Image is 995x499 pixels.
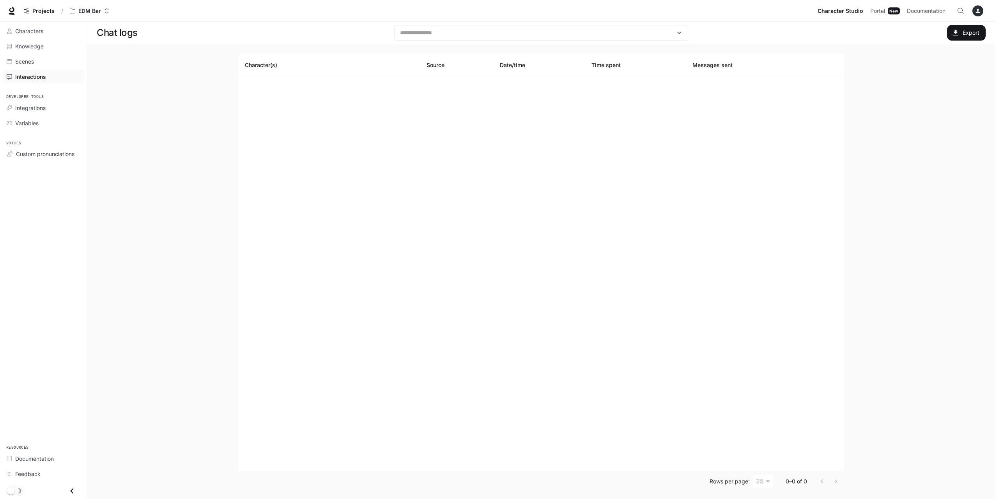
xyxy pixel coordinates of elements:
[15,42,44,50] span: Knowledge
[15,57,34,66] span: Scenes
[818,6,863,16] span: Character Studio
[15,455,54,463] span: Documentation
[15,119,39,127] span: Variables
[686,53,814,77] th: Messages sent
[58,7,66,15] div: /
[15,470,41,478] span: Feedback
[870,6,885,16] span: Portal
[16,150,74,158] span: Custom pronunciations
[3,467,84,481] a: Feedback
[7,486,15,495] span: Dark mode toggle
[66,3,113,19] button: Open workspace menu
[420,53,494,77] th: Source
[3,116,84,130] a: Variables
[3,101,84,115] a: Integrations
[20,3,58,19] a: Go to projects
[953,3,968,19] button: Open Command Menu
[3,24,84,38] a: Characters
[15,104,46,112] span: Integrations
[15,27,43,35] span: Characters
[585,53,686,77] th: Time spent
[888,7,900,14] div: New
[494,53,585,77] th: Date/time
[786,478,807,485] p: 0–0 of 0
[97,25,138,41] h1: Chat logs
[32,8,55,14] span: Projects
[753,475,773,488] div: 25
[15,73,46,81] span: Interactions
[3,147,84,161] a: Custom pronunciations
[78,8,101,14] p: EDM Bar
[904,3,951,19] a: Documentation
[947,25,986,41] button: Export
[3,70,84,83] a: Interactions
[3,55,84,68] a: Scenes
[867,3,903,19] a: PortalNew
[907,6,945,16] span: Documentation
[710,478,750,485] p: Rows per page:
[814,3,866,19] a: Character Studio
[674,27,685,38] button: Open
[239,53,844,77] table: Chat logs
[3,452,84,465] a: Documentation
[3,39,84,53] a: Knowledge
[63,483,81,499] button: Close drawer
[239,53,420,77] th: Character(s)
